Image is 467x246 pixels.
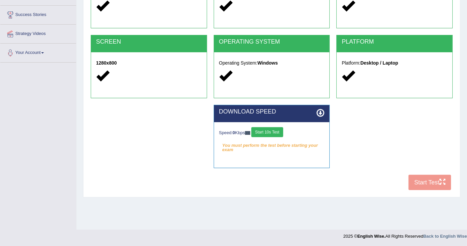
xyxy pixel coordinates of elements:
strong: 1280x800 [96,60,117,66]
a: Back to English Wise [423,234,467,239]
div: 2025 © All Rights Reserved [343,230,467,239]
strong: Windows [258,60,278,66]
h2: OPERATING SYSTEM [219,39,325,45]
strong: 0 [233,130,235,135]
a: Strategy Videos [0,25,76,41]
a: Your Account [0,44,76,60]
strong: Desktop / Laptop [360,60,398,66]
button: Start 10s Test [251,127,283,137]
h5: Operating System: [219,61,325,66]
em: You must perform the test before starting your exam [219,140,325,150]
h2: PLATFORM [342,39,447,45]
h2: SCREEN [96,39,202,45]
img: ajax-loader-fb-connection.gif [245,131,250,135]
h5: Platform: [342,61,447,66]
strong: English Wise. [357,234,385,239]
h2: DOWNLOAD SPEED [219,109,325,115]
div: Speed: Kbps [219,127,325,139]
a: Success Stories [0,6,76,22]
